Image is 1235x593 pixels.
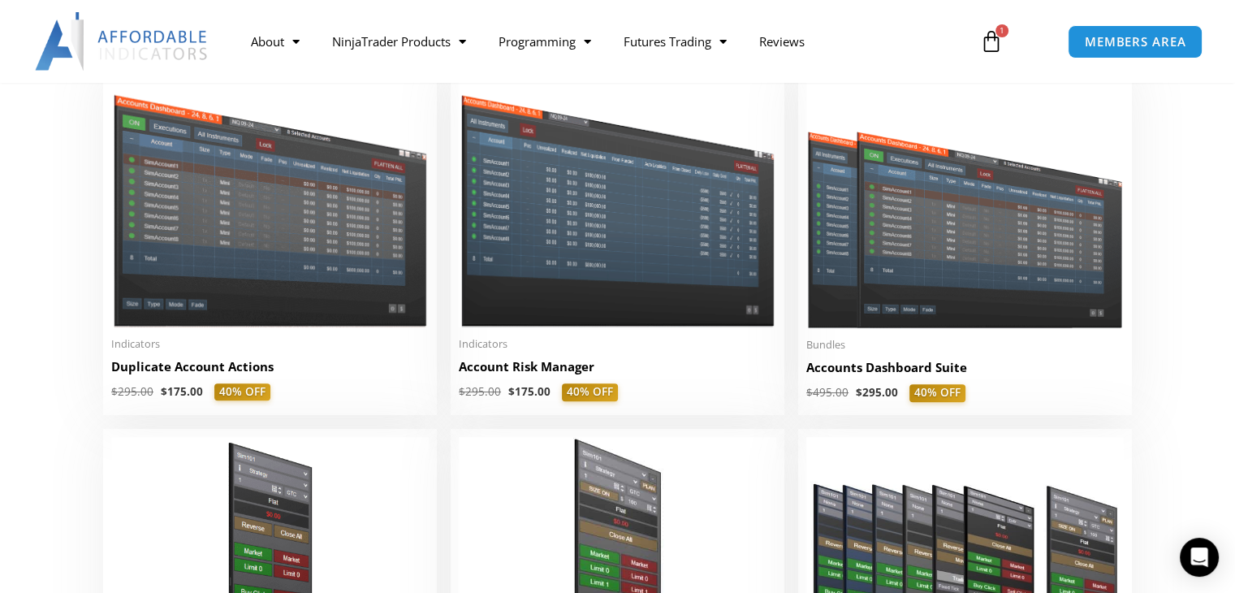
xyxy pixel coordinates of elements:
span: $ [111,384,118,399]
span: 1 [995,24,1008,37]
span: Indicators [111,337,429,351]
nav: Menu [235,23,964,60]
bdi: 175.00 [161,384,203,399]
a: Duplicate Account Actions [111,358,429,383]
img: Accounts Dashboard Suite [806,75,1124,328]
a: MEMBERS AREA [1068,25,1203,58]
a: Account Risk Manager [459,358,776,383]
img: Account Risk Manager [459,75,776,327]
span: 40% OFF [909,384,965,402]
a: NinjaTrader Products [316,23,482,60]
h2: Accounts Dashboard Suite [806,359,1124,376]
bdi: 295.00 [856,385,898,400]
span: $ [806,385,813,400]
span: Indicators [459,337,776,351]
a: Programming [482,23,607,60]
bdi: 295.00 [459,384,501,399]
a: Reviews [743,23,821,60]
bdi: 175.00 [508,384,551,399]
span: $ [459,384,465,399]
h2: Duplicate Account Actions [111,358,429,375]
span: MEMBERS AREA [1085,36,1186,48]
span: Bundles [806,338,1124,352]
span: 40% OFF [562,383,618,401]
a: Accounts Dashboard Suite [806,359,1124,384]
span: $ [161,384,167,399]
span: $ [856,385,862,400]
img: Duplicate Account Actions [111,75,429,327]
span: $ [508,384,515,399]
a: 1 [956,18,1027,65]
bdi: 495.00 [806,385,849,400]
a: Futures Trading [607,23,743,60]
bdi: 295.00 [111,384,153,399]
h2: Account Risk Manager [459,358,776,375]
img: LogoAI | Affordable Indicators – NinjaTrader [35,12,209,71]
a: About [235,23,316,60]
div: Open Intercom Messenger [1180,538,1219,577]
span: 40% OFF [214,383,270,401]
